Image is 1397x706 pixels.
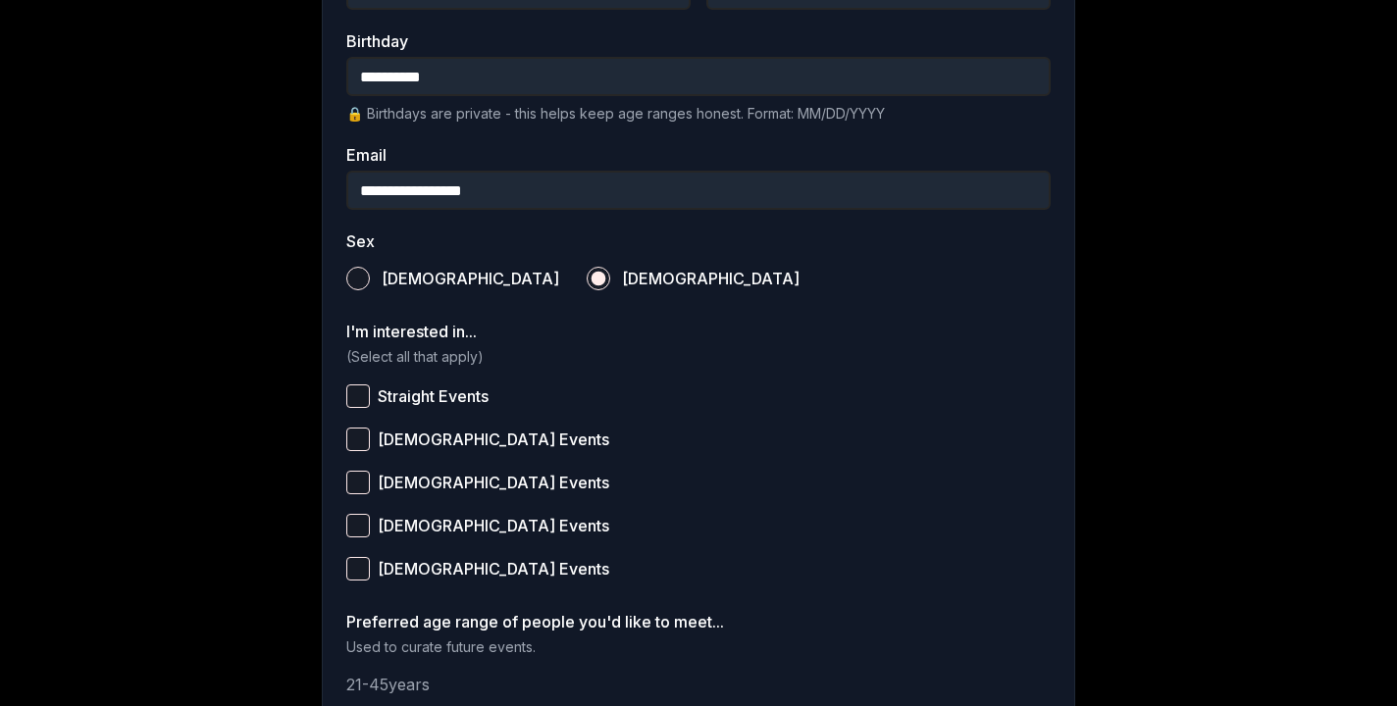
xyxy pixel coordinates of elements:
button: [DEMOGRAPHIC_DATA] Events [346,557,370,580]
span: [DEMOGRAPHIC_DATA] Events [378,475,609,490]
span: [DEMOGRAPHIC_DATA] Events [378,518,609,533]
span: [DEMOGRAPHIC_DATA] Events [378,431,609,447]
button: Straight Events [346,384,370,408]
button: [DEMOGRAPHIC_DATA] [587,267,610,290]
button: [DEMOGRAPHIC_DATA] Events [346,428,370,451]
button: [DEMOGRAPHIC_DATA] Events [346,514,370,537]
label: Preferred age range of people you'd like to meet... [346,614,1051,630]
span: [DEMOGRAPHIC_DATA] Events [378,561,609,577]
p: Used to curate future events. [346,637,1051,657]
label: I'm interested in... [346,324,1051,339]
button: [DEMOGRAPHIC_DATA] [346,267,370,290]
label: Sex [346,233,1051,249]
label: Email [346,147,1051,163]
span: [DEMOGRAPHIC_DATA] [382,271,559,286]
span: Straight Events [378,388,489,404]
button: [DEMOGRAPHIC_DATA] Events [346,471,370,494]
p: 21 - 45 years [346,673,1051,696]
p: (Select all that apply) [346,347,1051,367]
span: [DEMOGRAPHIC_DATA] [622,271,800,286]
label: Birthday [346,33,1051,49]
p: 🔒 Birthdays are private - this helps keep age ranges honest. Format: MM/DD/YYYY [346,104,1051,124]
